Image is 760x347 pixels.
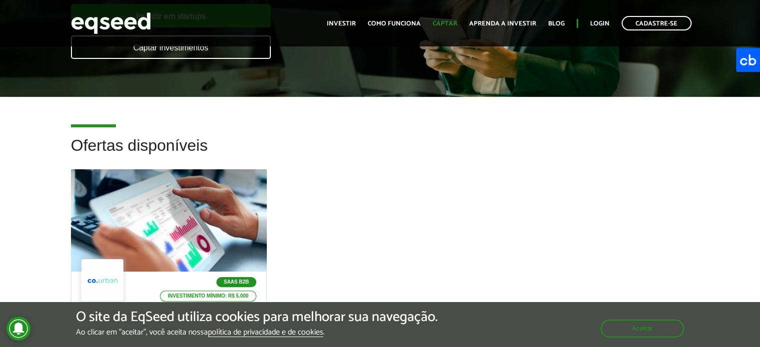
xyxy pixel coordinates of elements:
a: Captar investimentos [71,35,271,59]
a: Como funciona [368,20,421,27]
a: Blog [548,20,565,27]
p: SaaS B2B [216,277,257,287]
h2: Ofertas disponíveis [71,137,690,169]
img: EqSeed [71,10,151,36]
p: Investimento mínimo: R$ 5.000 [160,291,257,302]
a: Investir [327,20,356,27]
a: Login [590,20,610,27]
a: Aprenda a investir [469,20,536,27]
p: Ao clicar em "aceitar", você aceita nossa . [76,328,438,337]
button: Aceitar [601,320,684,338]
a: Captar [433,20,457,27]
a: política de privacidade e de cookies [208,329,323,337]
h5: O site da EqSeed utiliza cookies para melhorar sua navegação. [76,310,438,325]
a: Cadastre-se [622,16,692,30]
